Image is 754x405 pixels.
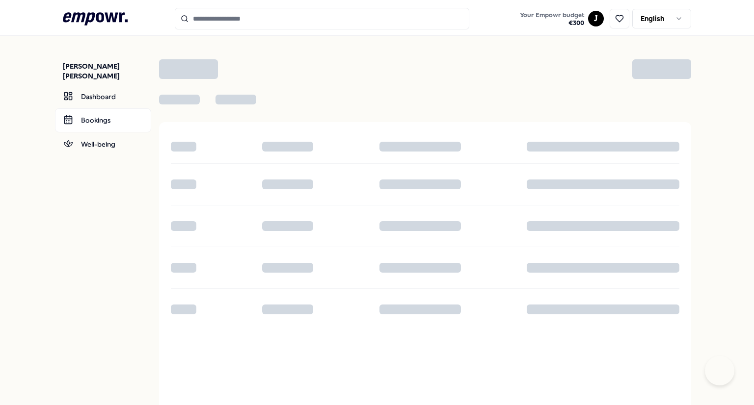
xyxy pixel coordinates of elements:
button: Your Empowr budget€300 [518,9,586,29]
a: Bookings [55,108,151,132]
p: [PERSON_NAME] [PERSON_NAME] [63,61,151,81]
input: Search for products, categories or subcategories [175,8,469,29]
a: Well-being [55,132,151,156]
a: Your Empowr budget€300 [516,8,588,29]
iframe: Help Scout Beacon - Open [705,356,734,385]
a: Dashboard [55,85,151,108]
span: € 300 [520,19,584,27]
span: Your Empowr budget [520,11,584,19]
button: J [588,11,604,26]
